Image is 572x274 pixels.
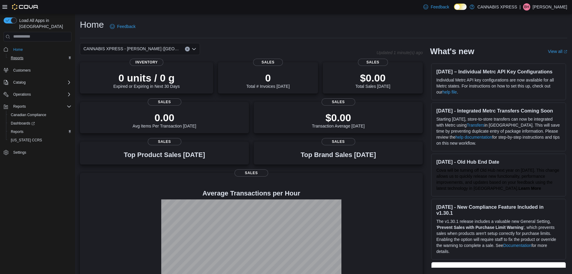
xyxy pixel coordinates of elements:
strong: Prevent Sales with Purchase Limit Warning [437,225,523,230]
h4: Average Transactions per Hour [85,190,418,197]
button: Clear input [185,47,190,51]
a: Transfers [467,123,484,128]
h1: Home [80,19,104,31]
button: Reports [11,103,28,110]
div: Total # Invoices [DATE] [246,72,289,89]
button: Reports [6,54,74,62]
span: Canadian Compliance [11,112,46,117]
span: Dashboards [8,120,71,127]
div: Total Sales [DATE] [355,72,390,89]
span: Operations [11,91,71,98]
a: Reports [8,54,26,62]
button: Catalog [1,78,74,87]
p: $0.00 [312,112,365,124]
span: Reports [11,129,23,134]
span: Load All Apps in [GEOGRAPHIC_DATA] [17,17,71,29]
span: Reports [8,128,71,135]
button: Open list of options [192,47,196,51]
span: Home [11,46,71,53]
a: Customers [11,67,33,74]
div: Transaction Average [DATE] [312,112,365,128]
span: Settings [13,150,26,155]
button: Home [1,45,74,54]
span: Dashboards [11,121,35,126]
span: Sales [148,138,181,145]
a: Home [11,46,25,53]
button: Customers [1,66,74,75]
span: BH [524,3,529,11]
span: Canadian Compliance [8,111,71,119]
span: Cova will be turning off Old Hub next year on [DATE]. This change allows us to quickly release ne... [436,168,559,191]
button: Operations [1,90,74,99]
span: Feedback [117,23,135,29]
span: CANNABIS XPRESS - [PERSON_NAME] ([GEOGRAPHIC_DATA]) [83,45,179,52]
p: | [519,3,521,11]
button: Reports [6,128,74,136]
span: Reports [11,56,23,60]
p: [PERSON_NAME] [533,3,567,11]
nav: Complex example [4,43,71,173]
span: Sales [253,59,283,66]
p: Updated 1 minute(s) ago [377,50,423,55]
p: 0 [246,72,289,84]
span: Reports [13,104,26,109]
button: Canadian Compliance [6,111,74,119]
span: Sales [322,98,355,106]
a: Feedback [107,20,138,32]
p: Individual Metrc API key configurations are now available for all Metrc states. For instructions ... [436,77,561,95]
button: Settings [1,148,74,157]
a: [US_STATE] CCRS [8,137,44,144]
div: Expired or Expiring in Next 30 Days [113,72,180,89]
span: Feedback [431,4,449,10]
button: [US_STATE] CCRS [6,136,74,144]
h3: Top Brand Sales [DATE] [301,151,376,159]
span: Settings [11,149,71,156]
h3: [DATE] – Individual Metrc API Key Configurations [436,69,561,75]
span: Catalog [11,79,71,86]
button: Reports [1,102,74,111]
span: Operations [13,92,31,97]
p: $0.00 [355,72,390,84]
span: Catalog [13,80,26,85]
a: Canadian Compliance [8,111,49,119]
h2: What's new [430,47,474,56]
p: The v1.30.1 release includes a valuable new General Setting, ' ', which prevents sales when produ... [436,218,561,254]
img: Cova [12,4,39,10]
div: Bob Hamilton [523,3,530,11]
svg: External link [564,50,567,54]
h3: [DATE] - New Compliance Feature Included in v1.30.1 [436,204,561,216]
h3: [DATE] - Integrated Metrc Transfers Coming Soon [436,108,561,114]
a: View allExternal link [548,49,567,54]
a: Reports [8,128,26,135]
span: Sales [148,98,181,106]
p: CANNABIS XPRESS [477,3,517,11]
span: Customers [11,66,71,74]
a: Learn More [519,186,541,191]
button: Operations [11,91,33,98]
p: Starting [DATE], store-to-store transfers can now be integrated with Metrc using in [GEOGRAPHIC_D... [436,116,561,146]
h3: [DATE] - Old Hub End Date [436,159,561,165]
span: Reports [11,103,71,110]
span: Customers [13,68,31,73]
span: Sales [358,59,388,66]
span: [US_STATE] CCRS [11,138,42,143]
input: Dark Mode [454,4,467,10]
button: Catalog [11,79,28,86]
span: Washington CCRS [8,137,71,144]
a: Dashboards [8,120,37,127]
a: Documentation [503,243,531,248]
a: Dashboards [6,119,74,128]
a: help file [442,90,457,94]
h3: Top Product Sales [DATE] [124,151,205,159]
div: Avg Items Per Transaction [DATE] [133,112,196,128]
a: help documentation [455,135,492,140]
p: 0 units / 0 g [113,72,180,84]
p: 0.00 [133,112,196,124]
span: Reports [8,54,71,62]
span: Sales [235,169,268,177]
a: Feedback [421,1,451,13]
span: Sales [322,138,355,145]
a: Settings [11,149,29,156]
